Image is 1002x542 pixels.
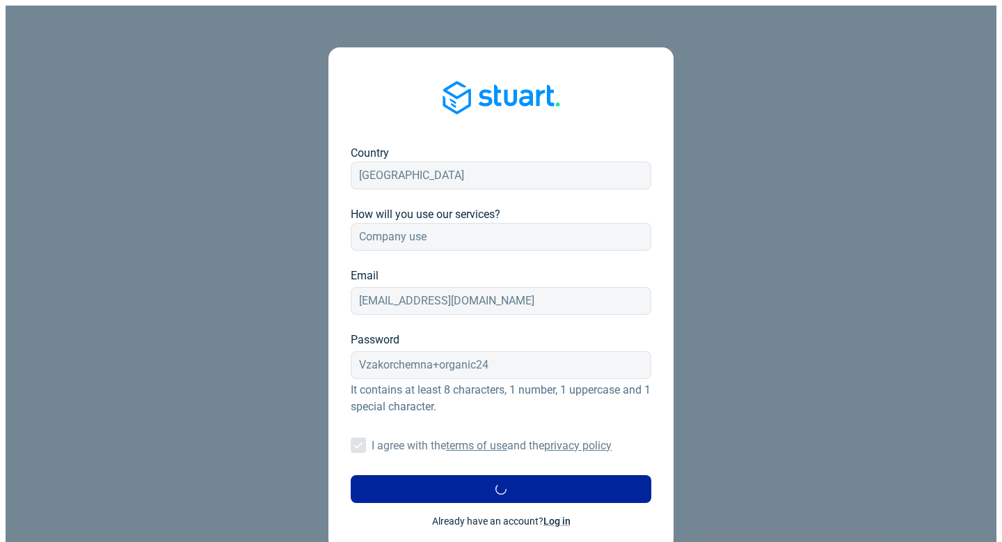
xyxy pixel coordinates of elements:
a: privacy policy [544,439,612,452]
span: Country [351,146,389,160]
p: It contains at least 8 characters, 1 number, 1 uppercase and 1 special character. [351,382,651,415]
div: [GEOGRAPHIC_DATA] [351,162,651,189]
span: Already have an account? [432,516,571,527]
button: Toggle password visibility [622,351,650,379]
label: Email [351,268,379,284]
span: How will you use our services? [351,208,500,221]
a: terms of use [446,439,507,452]
label: Password [351,332,399,348]
a: Log in [543,516,571,527]
div: Company use [351,223,651,251]
span: I agree with the and the [372,439,612,452]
